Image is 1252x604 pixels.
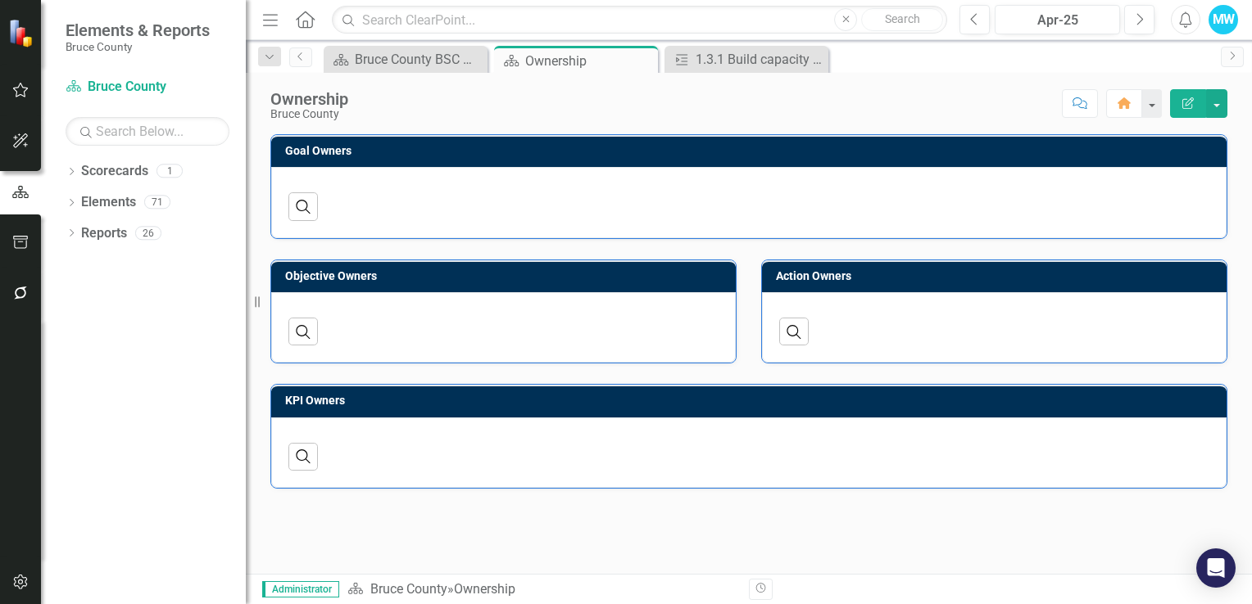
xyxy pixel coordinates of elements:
div: 26 [135,226,161,240]
input: Search ClearPoint... [332,6,947,34]
h3: Action Owners [776,270,1218,282]
button: Search [861,8,943,31]
div: 1 [156,165,183,178]
div: Apr-25 [1000,11,1114,30]
a: Bruce County [370,581,447,597]
span: Search [885,12,920,25]
input: Search Below... [66,117,229,146]
a: Reports [81,224,127,243]
div: Ownership [454,581,515,597]
div: 1.3.1 Build capacity and integrate the Cultural Action Plan across departments. [696,49,824,70]
img: ClearPoint Strategy [7,17,38,48]
a: Bruce County [66,78,229,97]
button: MW [1209,5,1238,34]
a: 1.3.1 Build capacity and integrate the Cultural Action Plan across departments. [669,49,824,70]
a: Bruce County BSC Welcome Page [328,49,483,70]
h3: Goal Owners [285,145,1218,157]
div: Bruce County [270,108,348,120]
div: Ownership [525,51,654,71]
h3: Objective Owners [285,270,728,282]
button: Apr-25 [995,5,1120,34]
span: Elements & Reports [66,20,210,40]
div: Ownership [270,90,348,108]
span: Administrator [262,581,339,597]
small: Bruce County [66,40,210,53]
div: Open Intercom Messenger [1196,548,1236,588]
a: Elements [81,193,136,212]
a: Scorecards [81,162,148,181]
div: » [347,580,737,599]
div: 71 [144,196,170,210]
h3: KPI Owners [285,394,1218,407]
div: Bruce County BSC Welcome Page [355,49,483,70]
